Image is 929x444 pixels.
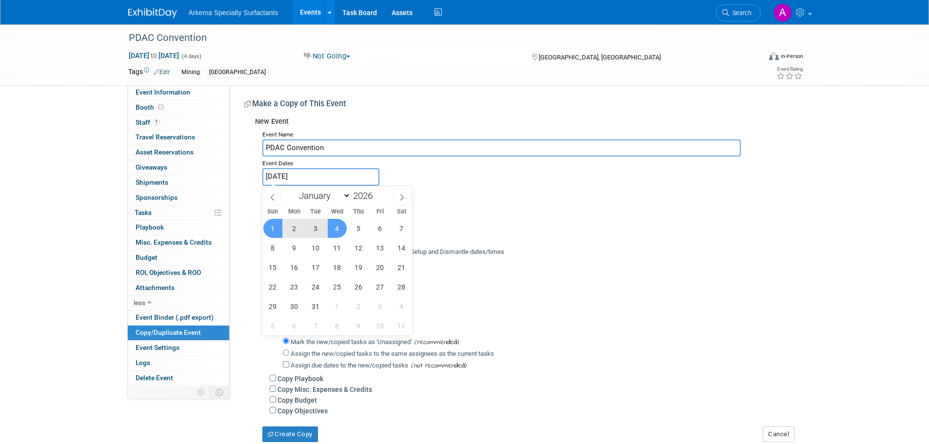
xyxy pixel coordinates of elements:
[371,258,390,277] span: March 20, 2026
[392,277,411,296] span: March 28, 2026
[128,130,229,145] a: Travel Reservations
[262,128,794,139] div: Event Name
[769,52,779,60] img: Format-Inperson.png
[136,163,167,171] span: Giveaways
[285,277,304,296] span: March 23, 2026
[776,67,803,72] div: Event Rating
[136,313,214,321] span: Event Binder (.pdf export)
[285,258,304,277] span: March 16, 2026
[306,316,325,335] span: April 7, 2026
[349,277,368,296] span: March 26, 2026
[136,328,201,336] span: Copy/Duplicate Event
[128,326,229,340] a: Copy/Duplicate Event
[291,350,494,357] label: Assign the new/copied tasks to the same assignees as the current tasks
[128,175,229,190] a: Shipments
[136,269,201,276] span: ROI, Objectives & ROO
[371,316,390,335] span: April 10, 2026
[328,258,347,277] span: March 18, 2026
[136,133,195,141] span: Travel Reservations
[136,253,158,261] span: Budget
[277,386,372,393] label: Copy Misc. Expenses & Credits
[136,374,173,382] span: Delete Event
[277,407,328,415] label: Copy Objectives
[326,209,348,215] span: Wed
[539,54,661,61] span: [GEOGRAPHIC_DATA], [GEOGRAPHIC_DATA]
[328,219,347,238] span: March 4, 2026
[136,359,150,367] span: Logs
[263,277,282,296] span: March 22, 2026
[128,206,229,220] a: Tasks
[255,116,794,128] div: New Event
[136,238,212,246] span: Misc. Expenses & Credits
[285,316,304,335] span: April 6, 2026
[285,219,304,238] span: March 2, 2026
[136,284,175,291] span: Attachments
[136,193,178,201] span: Sponsorships
[306,277,325,296] span: March 24, 2026
[306,238,325,257] span: March 10, 2026
[128,67,170,78] td: Tags
[157,103,166,111] span: Booth not reserved yet
[773,3,792,22] img: Amanda Pyatt
[153,118,160,126] span: 1
[300,51,354,61] button: Not Going
[128,371,229,386] a: Delete Event
[349,238,368,257] span: March 12, 2026
[136,178,168,186] span: Shipments
[263,238,282,257] span: March 8, 2026
[371,277,390,296] span: March 27, 2026
[136,103,166,111] span: Booth
[244,98,794,113] div: Make a Copy of This Event
[128,160,229,175] a: Giveaways
[125,29,746,47] div: PDAC Convention
[305,209,326,215] span: Tue
[128,51,179,60] span: [DATE] [DATE]
[128,266,229,280] a: ROI, Objectives & ROO
[371,219,390,238] span: March 6, 2026
[128,116,229,130] a: Staff1
[262,426,318,442] button: Create Copy
[262,214,794,232] div: Copy Options:
[369,209,391,215] span: Fri
[136,148,194,156] span: Asset Reservations
[128,85,229,100] a: Event Information
[128,220,229,235] a: Playbook
[128,341,229,355] a: Event Settings
[348,209,369,215] span: Thu
[178,67,203,77] div: Mining
[371,238,390,257] span: March 13, 2026
[392,316,411,335] span: April 11, 2026
[189,9,278,17] span: Arkema Specialty Surfactants
[392,238,411,257] span: March 14, 2026
[283,209,305,215] span: Mon
[328,277,347,296] span: March 25, 2026
[262,156,794,168] div: Event Dates
[128,191,229,205] a: Sponsorships
[263,219,282,238] span: March 1, 2026
[135,209,152,216] span: Tasks
[349,258,368,277] span: March 19, 2026
[306,297,325,316] span: March 31, 2026
[209,386,229,399] td: Toggle Event Tabs
[263,297,282,316] span: March 29, 2026
[392,258,411,277] span: March 21, 2026
[391,209,412,215] span: Sat
[729,9,751,17] span: Search
[193,386,210,399] td: Personalize Event Tab Strip
[154,69,170,76] a: Edit
[263,316,282,335] span: April 5, 2026
[392,297,411,316] span: April 4, 2026
[206,67,269,77] div: [GEOGRAPHIC_DATA]
[763,426,794,442] button: Cancel
[408,361,467,371] span: (not recommended)
[295,190,351,202] select: Month
[128,8,177,18] img: ExhibitDay
[128,296,229,310] a: less
[306,219,325,238] span: March 3, 2026
[136,344,179,351] span: Event Settings
[128,251,229,265] a: Budget
[262,186,794,197] div: Participation
[392,219,411,238] span: March 7, 2026
[703,51,804,65] div: Event Format
[780,53,803,60] div: In-Person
